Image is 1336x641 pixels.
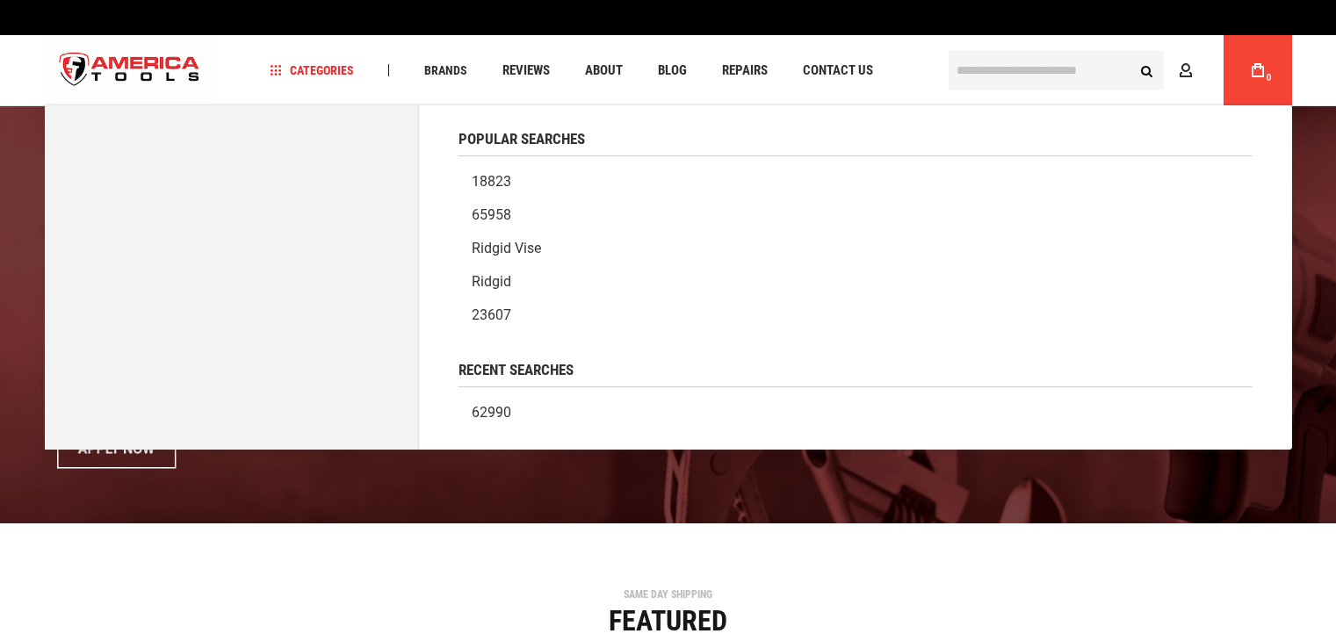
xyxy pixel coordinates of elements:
[459,265,1253,299] a: Ridgid
[1130,54,1164,87] button: Search
[459,232,1253,265] a: Ridgid vise
[502,64,550,77] span: Reviews
[459,396,1253,429] a: 62990
[459,299,1253,332] a: 23607
[459,363,574,378] span: Recent Searches
[1267,73,1272,83] span: 0
[650,59,695,83] a: Blog
[40,607,1296,635] div: Featured
[424,64,467,76] span: Brands
[803,64,873,77] span: Contact Us
[262,59,362,83] a: Categories
[577,59,631,83] a: About
[714,59,776,83] a: Repairs
[795,59,881,83] a: Contact Us
[40,589,1296,600] div: SAME DAY SHIPPING
[1241,35,1275,105] a: 0
[459,132,585,147] span: Popular Searches
[459,198,1253,232] a: 65958
[495,59,558,83] a: Reviews
[45,38,215,104] a: store logo
[585,64,623,77] span: About
[416,59,475,83] a: Brands
[459,165,1253,198] a: 18823
[722,64,768,77] span: Repairs
[658,64,687,77] span: Blog
[270,64,354,76] span: Categories
[45,38,215,104] img: America Tools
